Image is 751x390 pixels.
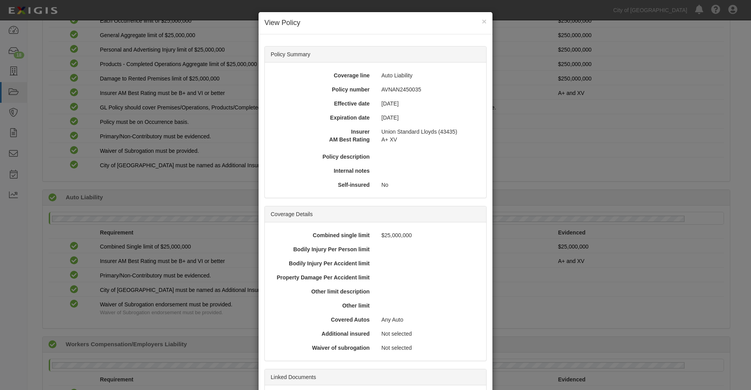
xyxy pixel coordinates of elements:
div: Linked Documents [265,369,486,385]
div: Not selected [375,344,483,352]
div: Property Damage Per Accident limit [268,274,375,281]
div: Policy description [268,153,375,161]
div: Not selected [375,330,483,338]
div: Self-insured [268,181,375,189]
div: Additional insured [268,330,375,338]
div: Covered Autos [268,316,375,324]
div: AVNAN2450035 [375,86,483,93]
div: Internal notes [268,167,375,175]
h4: View Policy [264,18,487,28]
div: No [375,181,483,189]
div: [DATE] [375,114,483,122]
div: Auto Liability [375,72,483,79]
div: Combined single limit [268,231,375,239]
div: Waiver of subrogation [268,344,375,352]
div: Policy number [268,86,375,93]
div: Expiration date [268,114,375,122]
div: Effective date [268,100,375,107]
div: Union Standard Lloyds (43435) [375,128,483,136]
div: Coverage line [268,72,375,79]
div: AM Best Rating [265,136,375,143]
div: A+ XV [375,136,486,143]
div: Insurer [268,128,375,136]
div: $25,000,000 [375,231,483,239]
div: Policy Summary [265,47,486,63]
div: Bodily Injury Per Person limit [268,245,375,253]
div: Other limit [268,302,375,309]
div: Bodily Injury Per Accident limit [268,259,375,267]
div: Coverage Details [265,206,486,222]
div: [DATE] [375,100,483,107]
div: Any Auto [375,316,483,324]
div: Other limit description [268,288,375,295]
button: Close [482,17,487,25]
